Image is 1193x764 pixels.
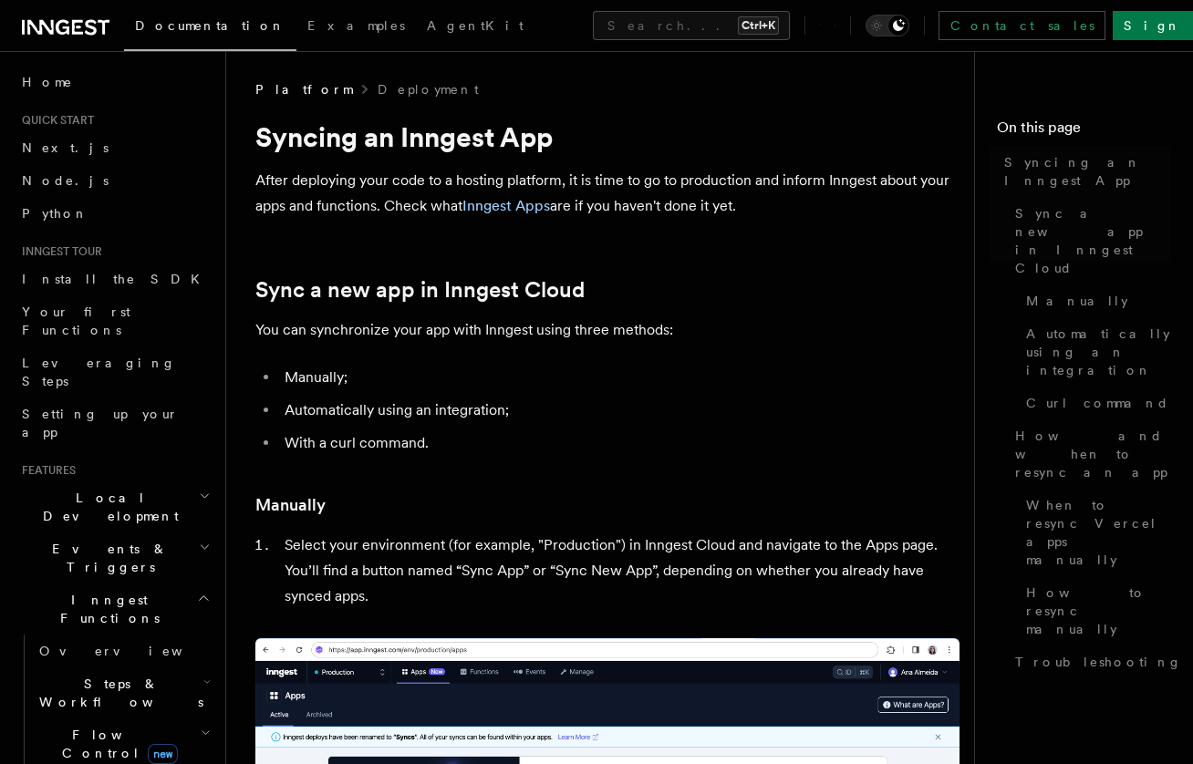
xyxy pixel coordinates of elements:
span: Your first Functions [22,305,130,337]
a: How and when to resync an app [1008,419,1171,489]
button: Local Development [15,481,214,532]
a: Inngest Apps [462,197,550,214]
a: Automatically using an integration [1019,317,1171,387]
a: Troubleshooting [1008,645,1171,678]
span: Syncing an Inngest App [1004,153,1171,190]
a: How to resync manually [1019,576,1171,645]
h4: On this page [997,117,1171,146]
a: Next.js [15,131,214,164]
li: Manually; [279,365,960,390]
span: Inngest tour [15,244,102,259]
li: With a curl command. [279,430,960,456]
p: After deploying your code to a hosting platform, it is time to go to production and inform Innges... [255,168,960,219]
span: Next.js [22,140,109,155]
a: Contact sales [939,11,1105,40]
span: Events & Triggers [15,540,199,576]
a: When to resync Vercel apps manually [1019,489,1171,576]
span: Curl command [1026,394,1169,412]
span: new [148,744,178,764]
span: Examples [307,18,405,33]
span: Automatically using an integration [1026,325,1171,379]
button: Steps & Workflows [32,667,214,718]
a: Python [15,197,214,230]
span: Node.js [22,173,109,188]
a: Documentation [124,5,296,51]
span: Setting up your app [22,407,179,439]
span: Steps & Workflows [32,675,203,711]
span: Local Development [15,489,199,525]
a: Your first Functions [15,295,214,346]
span: Flow Control [32,726,201,762]
li: Select your environment (for example, "Production") in Inngest Cloud and navigate to the Apps pag... [279,532,960,609]
button: Toggle dark mode [866,15,909,36]
a: Sync a new app in Inngest Cloud [255,277,585,303]
kbd: Ctrl+K [738,16,779,35]
span: Features [15,463,76,478]
p: You can synchronize your app with Inngest using three methods: [255,317,960,343]
a: Leveraging Steps [15,346,214,397]
a: Node.js [15,164,214,197]
span: When to resync Vercel apps manually [1026,496,1171,569]
span: How to resync manually [1026,583,1171,638]
li: Automatically using an integration; [279,397,960,423]
span: Manually [1026,292,1128,310]
a: Manually [255,492,326,518]
button: Events & Triggers [15,532,214,583]
span: Install the SDK [22,272,211,286]
span: AgentKit [427,18,524,33]
span: Quick start [15,113,94,128]
span: Sync a new app in Inngest Cloud [1015,204,1171,277]
a: Syncing an Inngest App [997,146,1171,197]
span: Home [22,73,73,91]
a: Sync a new app in Inngest Cloud [1008,197,1171,284]
span: Platform [255,80,352,98]
span: How and when to resync an app [1015,427,1171,481]
a: Curl command [1019,387,1171,419]
a: Install the SDK [15,263,214,295]
a: Manually [1019,284,1171,317]
h1: Syncing an Inngest App [255,120,960,153]
a: Home [15,66,214,98]
button: Inngest Functions [15,583,214,635]
span: Leveraging Steps [22,356,176,388]
a: Deployment [378,80,479,98]
span: Python [22,206,88,221]
button: Search...Ctrl+K [593,11,790,40]
span: Documentation [135,18,285,33]
a: Overview [32,635,214,667]
a: Examples [296,5,416,49]
a: AgentKit [416,5,534,49]
span: Overview [39,644,227,658]
span: Inngest Functions [15,591,197,627]
span: Troubleshooting [1015,653,1182,671]
a: Setting up your app [15,397,214,449]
